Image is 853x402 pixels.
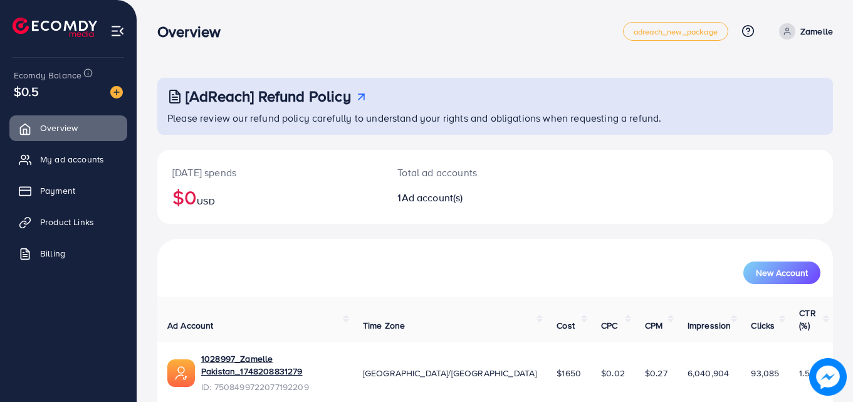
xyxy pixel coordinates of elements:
[9,147,127,172] a: My ad accounts
[799,307,815,332] span: CTR (%)
[201,381,343,393] span: ID: 7508499722077192209
[751,367,779,379] span: 93,085
[688,367,729,379] span: 6,040,904
[799,367,815,379] span: 1.54
[186,87,351,105] h3: [AdReach] Refund Policy
[40,184,75,197] span: Payment
[172,185,367,209] h2: $0
[800,24,833,39] p: Zamelle
[623,22,728,41] a: adreach_new_package
[774,23,833,40] a: Zamelle
[167,319,214,332] span: Ad Account
[601,319,617,332] span: CPC
[557,319,575,332] span: Cost
[363,319,405,332] span: Time Zone
[167,110,825,125] p: Please review our refund policy carefully to understand your rights and obligations when requesti...
[14,69,81,82] span: Ecomdy Balance
[9,178,127,203] a: Payment
[110,24,125,38] img: menu
[402,191,463,204] span: Ad account(s)
[601,367,625,379] span: $0.02
[751,319,775,332] span: Clicks
[9,115,127,140] a: Overview
[40,247,65,260] span: Billing
[9,241,127,266] a: Billing
[688,319,731,332] span: Impression
[810,359,845,394] img: image
[40,122,78,134] span: Overview
[634,28,718,36] span: adreach_new_package
[756,268,808,277] span: New Account
[110,86,123,98] img: image
[397,165,536,180] p: Total ad accounts
[157,23,231,41] h3: Overview
[397,192,536,204] h2: 1
[167,359,195,387] img: ic-ads-acc.e4c84228.svg
[363,367,537,379] span: [GEOGRAPHIC_DATA]/[GEOGRAPHIC_DATA]
[40,216,94,228] span: Product Links
[172,165,367,180] p: [DATE] spends
[40,153,104,166] span: My ad accounts
[201,352,343,378] a: 1028997_Zamelle Pakistan_1748208831279
[645,319,662,332] span: CPM
[13,18,97,37] img: logo
[197,195,214,208] span: USD
[14,82,39,100] span: $0.5
[743,262,820,284] button: New Account
[645,367,667,379] span: $0.27
[557,367,581,379] span: $1650
[9,209,127,235] a: Product Links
